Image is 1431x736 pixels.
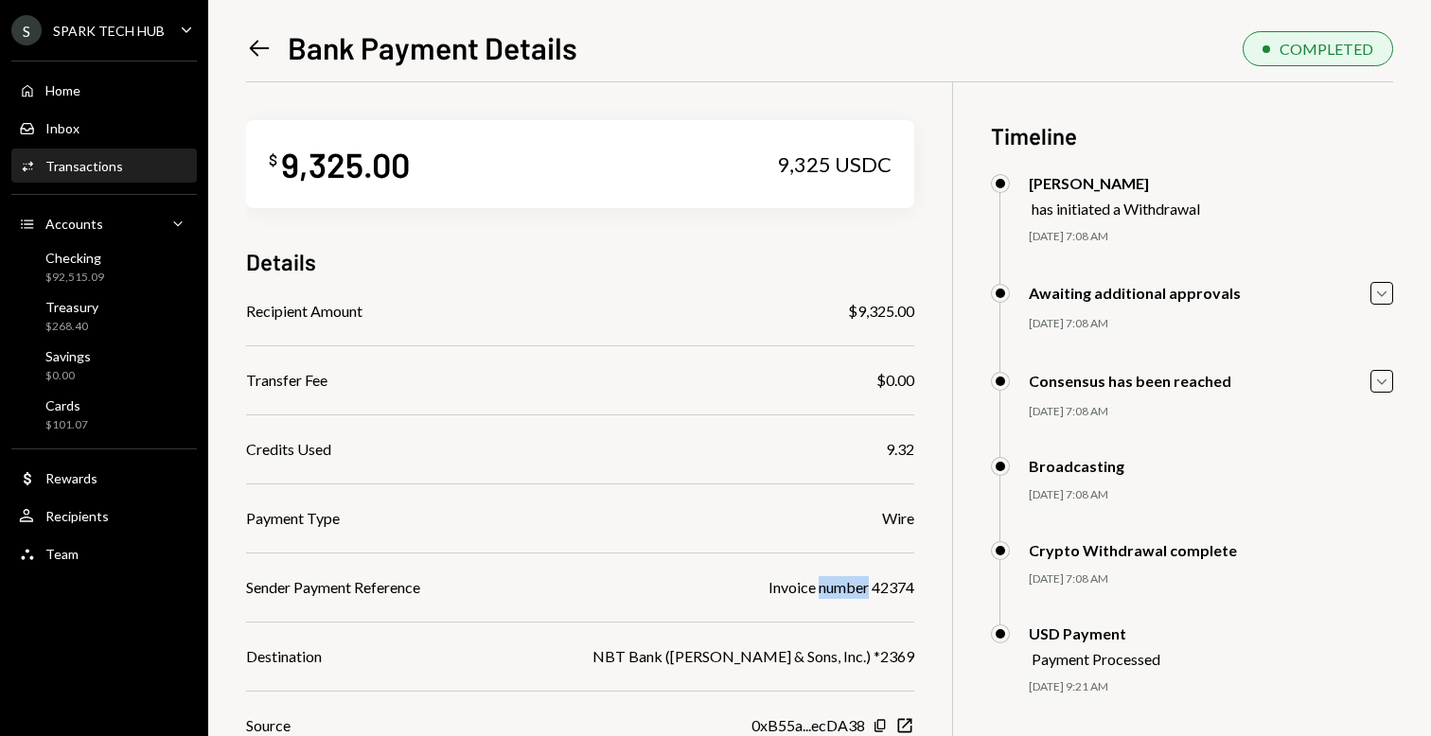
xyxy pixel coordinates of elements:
[768,576,914,599] div: Invoice number 42374
[592,645,914,668] div: NBT Bank ([PERSON_NAME] & Sons, Inc.) *2369
[1029,316,1393,332] div: [DATE] 7:08 AM
[45,397,88,413] div: Cards
[246,369,327,392] div: Transfer Fee
[45,348,91,364] div: Savings
[1029,571,1393,587] div: [DATE] 7:08 AM
[45,216,103,232] div: Accounts
[45,250,104,266] div: Checking
[45,546,79,562] div: Team
[45,470,97,486] div: Rewards
[777,151,892,178] div: 9,325 USDC
[11,499,197,533] a: Recipients
[45,319,98,335] div: $268.40
[246,300,362,323] div: Recipient Amount
[1029,174,1200,192] div: [PERSON_NAME]
[281,143,410,185] div: 9,325.00
[11,15,42,45] div: S
[848,300,914,323] div: $9,325.00
[1029,404,1393,420] div: [DATE] 7:08 AM
[45,82,80,98] div: Home
[1029,284,1241,302] div: Awaiting additional approvals
[1029,457,1124,475] div: Broadcasting
[11,293,197,339] a: Treasury$268.40
[269,150,277,169] div: $
[11,392,197,437] a: Cards$101.07
[45,508,109,524] div: Recipients
[1029,372,1231,390] div: Consensus has been reached
[1032,650,1160,668] div: Payment Processed
[1032,200,1200,218] div: has initiated a Withdrawal
[45,299,98,315] div: Treasury
[1280,40,1373,58] div: COMPLETED
[45,270,104,286] div: $92,515.09
[45,368,91,384] div: $0.00
[11,342,197,388] a: Savings$0.00
[882,507,914,530] div: Wire
[1029,229,1393,245] div: [DATE] 7:08 AM
[45,120,79,136] div: Inbox
[45,158,123,174] div: Transactions
[45,417,88,433] div: $101.07
[11,536,197,570] a: Team
[11,206,197,240] a: Accounts
[1029,487,1393,503] div: [DATE] 7:08 AM
[11,111,197,145] a: Inbox
[1029,541,1237,559] div: Crypto Withdrawal complete
[246,438,331,461] div: Credits Used
[246,246,316,277] h3: Details
[246,645,322,668] div: Destination
[876,369,914,392] div: $0.00
[11,149,197,183] a: Transactions
[288,28,577,66] h1: Bank Payment Details
[1029,679,1393,695] div: [DATE] 9:21 AM
[11,73,197,107] a: Home
[886,438,914,461] div: 9.32
[1029,624,1160,642] div: USD Payment
[53,23,165,39] div: SPARK TECH HUB
[11,244,197,289] a: Checking$92,515.09
[246,576,420,599] div: Sender Payment Reference
[11,461,197,495] a: Rewards
[991,120,1393,151] h3: Timeline
[246,507,340,530] div: Payment Type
